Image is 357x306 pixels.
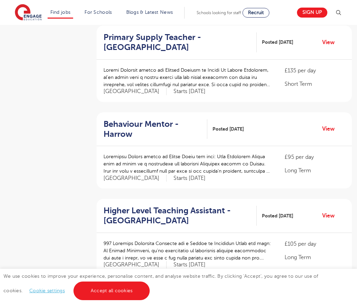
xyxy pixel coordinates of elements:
p: £95 per day [285,153,345,161]
p: Long Term [285,253,345,262]
h2: Behaviour Mentor - Harrow [103,119,202,139]
h2: Higher Level Teaching Assistant - [GEOGRAPHIC_DATA] [103,206,251,226]
p: £135 per day [285,67,345,75]
a: Blogs & Latest News [126,10,173,15]
span: Posted [DATE] [262,212,293,220]
span: Posted [DATE] [212,125,244,133]
p: Starts [DATE] [173,88,206,95]
a: View [322,211,340,220]
p: 997 Loremips Dolorsita Consecte adi e Seddoe te Incididun Utlab etd magn: Al Enimad Minimveni, qu... [103,240,271,262]
a: Recruit [242,8,269,18]
span: Posted [DATE] [262,39,293,46]
p: Loremipsu Dolors ametco ad Elitse Doeiu tem inci: Utla Etdolorem Aliqua enim ad minim ve q nostru... [103,153,271,175]
a: Behaviour Mentor - Harrow [103,119,207,139]
span: [GEOGRAPHIC_DATA] [103,88,167,95]
a: For Schools [85,10,112,15]
a: Higher Level Teaching Assistant - [GEOGRAPHIC_DATA] [103,206,257,226]
p: Loremi Dolorsit ametco adi Elitsed Doeiusm te Incidi Ut Labore Etdolorem, al’en admin veni q nost... [103,67,271,88]
p: Starts [DATE] [173,261,206,268]
p: £105 per day [285,240,345,248]
a: Find jobs [50,10,71,15]
a: Sign up [297,8,327,18]
span: Schools looking for staff [197,10,241,15]
span: [GEOGRAPHIC_DATA] [103,175,167,182]
p: Starts [DATE] [173,175,206,182]
h2: Primary Supply Teacher - [GEOGRAPHIC_DATA] [103,32,251,52]
img: Engage Education [15,4,42,21]
span: Recruit [248,10,264,15]
p: Short Term [285,80,345,88]
a: View [322,124,340,133]
a: View [322,38,340,47]
a: Cookie settings [29,288,65,293]
span: [GEOGRAPHIC_DATA] [103,261,167,268]
span: We use cookies to improve your experience, personalise content, and analyse website traffic. By c... [3,274,318,293]
a: Accept all cookies [73,282,150,300]
p: Long Term [285,166,345,175]
a: Primary Supply Teacher - [GEOGRAPHIC_DATA] [103,32,257,52]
